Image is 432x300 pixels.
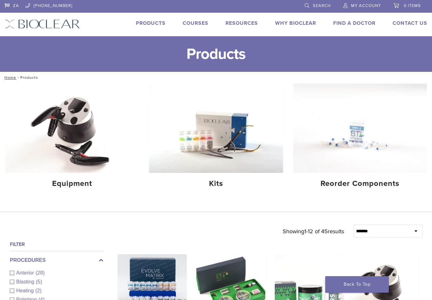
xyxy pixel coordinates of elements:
[5,84,139,173] img: Equipment
[16,288,35,293] span: Heating
[16,270,36,276] span: Anterior
[304,228,328,235] span: 1-12 of 45
[293,84,427,194] a: Reorder Components
[5,84,139,194] a: Equipment
[16,279,36,284] span: Blasting
[149,84,283,173] img: Kits
[183,20,208,26] a: Courses
[10,178,134,189] h4: Equipment
[226,20,258,26] a: Resources
[3,75,16,80] a: Home
[136,20,165,26] a: Products
[404,3,421,8] span: 0 items
[283,225,344,238] p: Showing results
[325,276,389,293] a: Back To Top
[154,178,278,189] h4: Kits
[36,279,42,284] span: (5)
[5,19,80,29] img: Bioclear
[10,256,103,264] label: Procedures
[35,288,42,293] span: (2)
[313,3,331,8] span: Search
[393,20,427,26] a: Contact Us
[149,84,283,194] a: Kits
[10,241,103,248] h4: Filter
[16,76,20,79] span: /
[36,270,44,276] span: (28)
[293,84,427,173] img: Reorder Components
[333,20,375,26] a: Find A Doctor
[275,20,316,26] a: Why Bioclear
[351,3,381,8] span: My Account
[298,178,422,189] h4: Reorder Components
